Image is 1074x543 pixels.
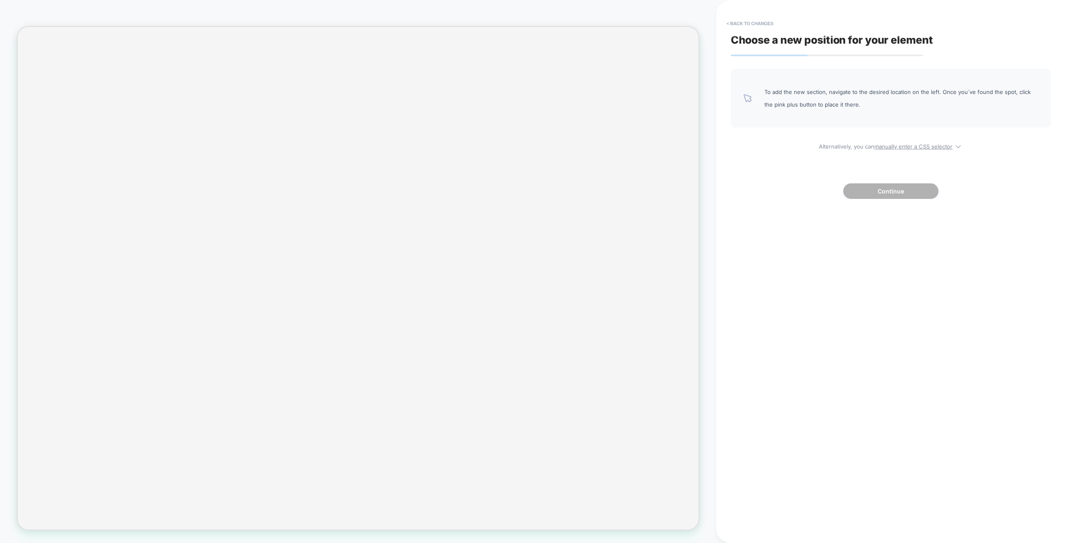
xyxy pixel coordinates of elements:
[743,94,752,102] img: pointer
[722,17,778,30] button: < Back to changes
[731,34,933,46] span: Choose a new position for your element
[764,86,1038,111] span: To add the new section, navigate to the desired location on the left. Once you`ve found the spot,...
[731,140,1051,150] span: Alternatively, you can
[874,143,952,150] u: manually enter a CSS selector
[843,183,938,199] button: Continue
